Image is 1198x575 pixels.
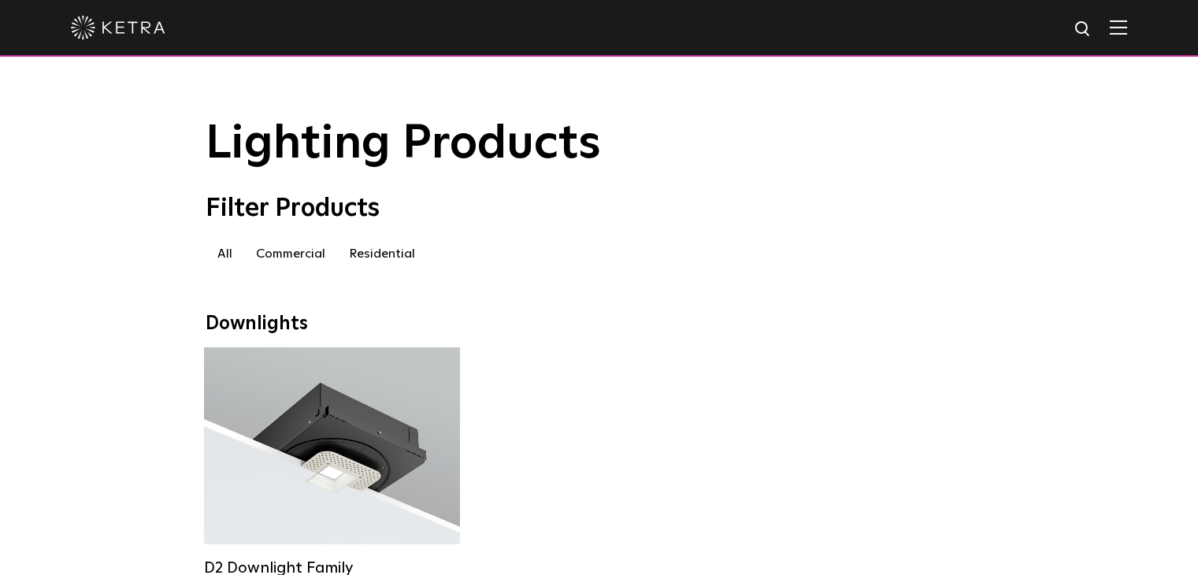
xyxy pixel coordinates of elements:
label: All [206,239,244,268]
label: Commercial [244,239,337,268]
img: search icon [1074,20,1093,39]
div: Downlights [206,313,993,336]
img: Hamburger%20Nav.svg [1110,20,1127,35]
img: ketra-logo-2019-white [71,16,165,39]
a: D2 Downlight Family Lumen Output:1200Colors:White / Black / Gloss Black / Silver / Bronze / Silve... [204,347,460,554]
label: Residential [337,239,427,268]
span: Lighting Products [206,121,601,168]
div: Filter Products [206,194,993,224]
